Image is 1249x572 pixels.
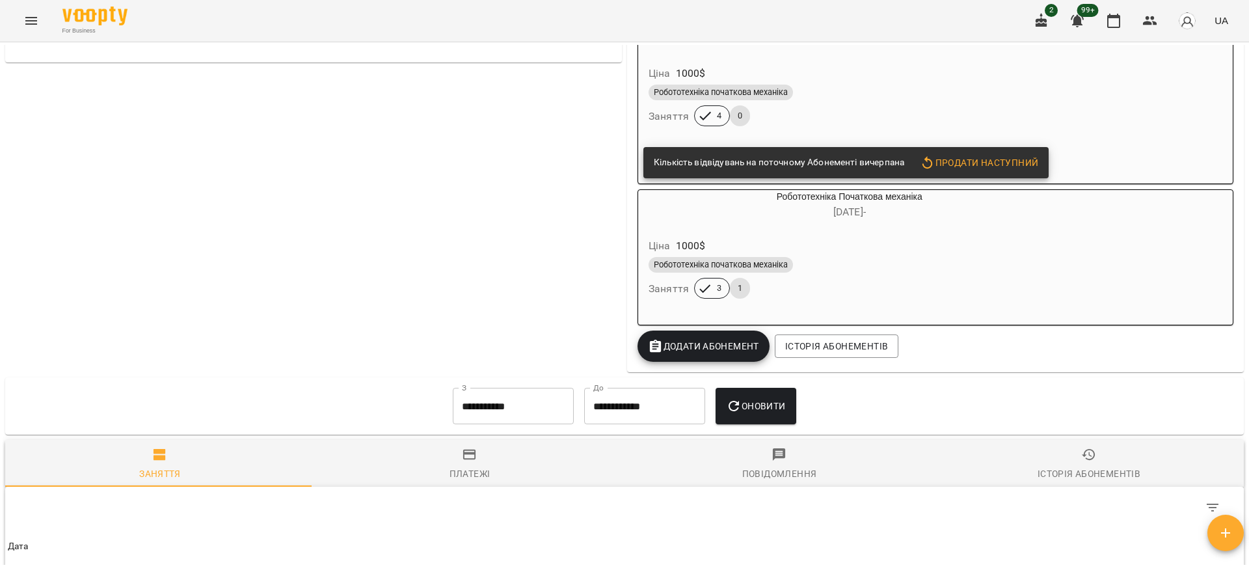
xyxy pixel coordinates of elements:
[649,237,671,255] h6: Ціна
[915,151,1043,174] button: Продати наступний
[1077,4,1099,17] span: 99+
[8,539,29,554] div: Дата
[638,331,770,362] button: Додати Абонемент
[649,87,793,98] span: Робототехніка початкова механіка
[716,388,796,424] button: Оновити
[709,110,729,122] span: 4
[139,466,181,482] div: Заняття
[1197,492,1228,523] button: Фільтр
[785,338,888,354] span: Історія абонементів
[920,155,1038,170] span: Продати наступний
[5,487,1244,528] div: Table Toolbar
[730,282,750,294] span: 1
[1178,12,1196,30] img: avatar_s.png
[8,539,1241,554] span: Дата
[1209,8,1233,33] button: UA
[638,190,1061,221] div: Робототехніка Початкова механіка
[726,398,785,414] span: Оновити
[1038,466,1140,482] div: Історія абонементів
[8,539,29,554] div: Sort
[833,206,866,218] span: [DATE] -
[16,5,47,36] button: Menu
[742,466,817,482] div: Повідомлення
[676,66,706,81] p: 1000 $
[62,7,128,25] img: Voopty Logo
[730,110,750,122] span: 0
[649,64,671,83] h6: Ціна
[638,190,1061,314] button: Робототехніка Початкова механіка[DATE]- Ціна1000$Робототехніка початкова механікаЗаняття31
[649,259,793,271] span: Робототехніка початкова механіка
[450,466,490,482] div: Платежі
[709,282,729,294] span: 3
[676,238,706,254] p: 1000 $
[62,27,128,35] span: For Business
[775,334,898,358] button: Історія абонементів
[654,151,904,174] div: Кількість відвідувань на поточному Абонементі вичерпана
[649,107,689,126] h6: Заняття
[1045,4,1058,17] span: 2
[649,280,689,298] h6: Заняття
[648,338,759,354] span: Додати Абонемент
[1215,14,1228,27] span: UA
[638,18,1061,142] button: Робототехніка Початкова механіка[DATE]- Ціна1000$Робототехніка початкова механікаЗаняття40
